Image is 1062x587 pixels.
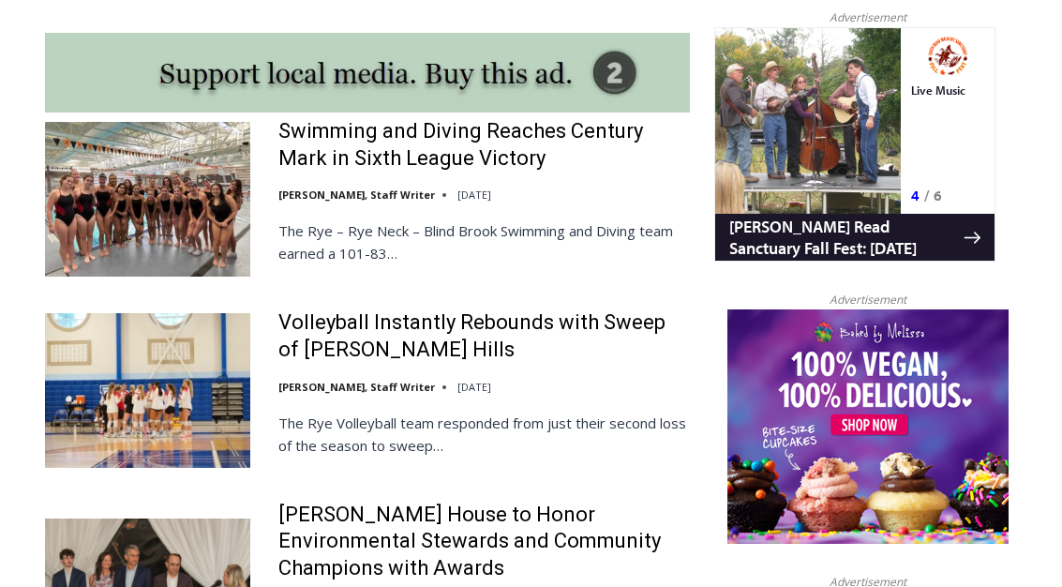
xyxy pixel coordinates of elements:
div: 6 [219,158,228,177]
p: The Rye – Rye Neck – Blind Brook Swimming and Diving team earned a 101-83… [278,219,690,264]
a: [PERSON_NAME] Read Sanctuary Fall Fest: [DATE] [1,187,280,233]
div: / [210,158,215,177]
div: "We would have speakers with experience in local journalism speak to us about their experiences a... [473,1,886,182]
img: Volleyball Instantly Rebounds with Sweep of Byram Hills [45,313,250,467]
a: [PERSON_NAME], Staff Writer [278,188,435,202]
time: [DATE] [457,380,491,394]
img: Swimming and Diving Reaches Century Mark in Sixth League Victory [45,122,250,276]
div: 4 [197,158,205,177]
time: [DATE] [457,188,491,202]
a: [PERSON_NAME] House to Honor Environmental Stewards and Community Champions with Awards [278,502,690,582]
h4: [PERSON_NAME] Read Sanctuary Fall Fest: [DATE] [15,188,249,232]
span: Advertisement [811,8,925,26]
img: support local media, buy this ad [45,33,690,113]
span: Intern @ [DOMAIN_NAME] [490,187,869,229]
a: [PERSON_NAME], Staff Writer [278,380,435,394]
p: The Rye Volleyball team responded from just their second loss of the season to sweep… [278,412,690,457]
a: Intern @ [DOMAIN_NAME] [451,182,908,233]
img: Baked by Melissa [727,309,1009,544]
div: Live Music [197,55,251,154]
a: Swimming and Diving Reaches Century Mark in Sixth League Victory [278,118,690,172]
a: Volleyball Instantly Rebounds with Sweep of [PERSON_NAME] Hills [278,309,690,363]
span: Advertisement [811,291,925,309]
